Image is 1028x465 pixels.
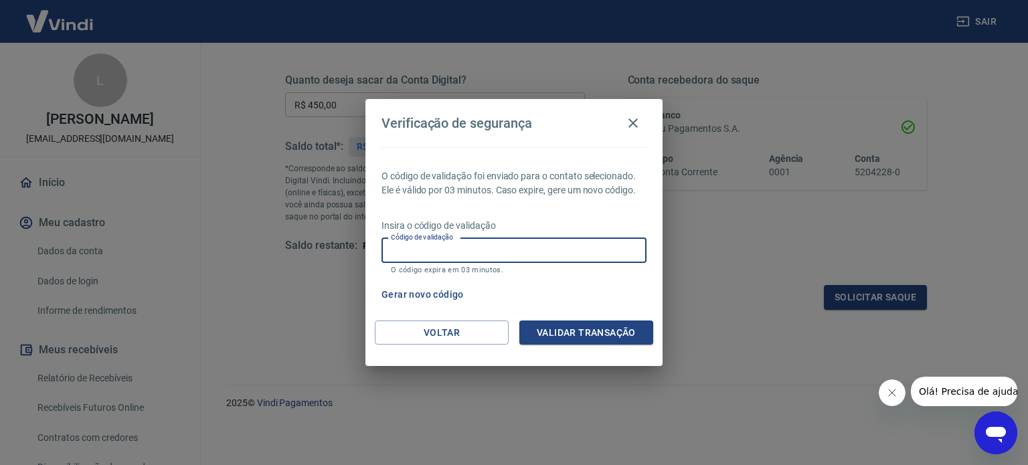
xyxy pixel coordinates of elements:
[974,411,1017,454] iframe: Botão para abrir a janela de mensagens
[8,9,112,20] span: Olá! Precisa de ajuda?
[381,219,647,233] p: Insira o código de validação
[381,115,532,131] h4: Verificação de segurança
[391,266,637,274] p: O código expira em 03 minutos.
[381,169,647,197] p: O código de validação foi enviado para o contato selecionado. Ele é válido por 03 minutos. Caso e...
[879,379,906,406] iframe: Fechar mensagem
[391,232,453,242] label: Código de validação
[375,320,509,345] button: Voltar
[519,320,653,345] button: Validar transação
[376,282,469,307] button: Gerar novo código
[911,377,1017,406] iframe: Mensagem da empresa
